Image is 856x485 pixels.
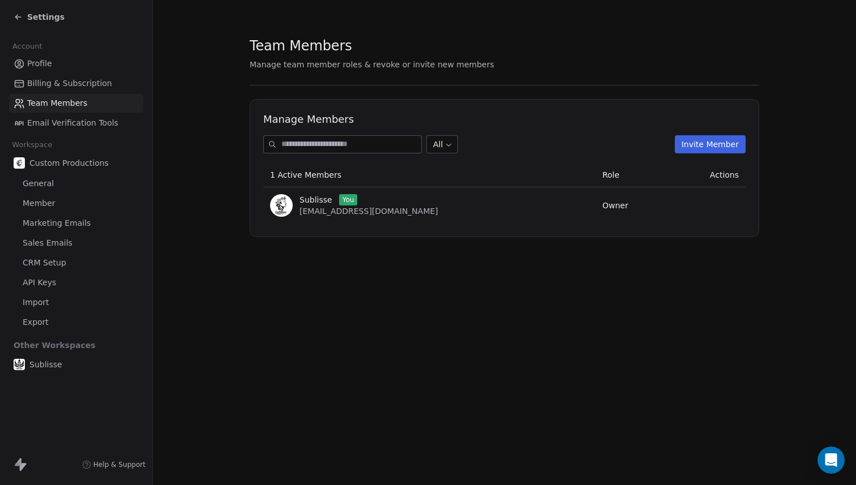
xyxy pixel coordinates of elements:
span: Manage team member roles & revoke or invite new members [250,60,494,69]
span: Email Verification Tools [27,117,118,129]
span: Account [7,38,47,55]
a: Sales Emails [9,234,143,252]
span: Sublisse [29,359,62,370]
span: Sublisse [299,194,332,205]
span: Custom Productions [29,157,109,169]
a: Email Verification Tools [9,114,143,132]
img: brand%201.5.jpg [14,157,25,169]
span: Actions [710,170,739,179]
a: General [9,174,143,193]
span: Member [23,198,55,209]
a: Billing & Subscription [9,74,143,93]
span: Profile [27,58,52,70]
span: Export [23,316,49,328]
a: Profile [9,54,143,73]
span: Workspace [7,136,57,153]
a: Import [9,293,143,312]
a: Settings [14,11,65,23]
a: CRM Setup [9,254,143,272]
a: API Keys [9,273,143,292]
span: API Keys [23,277,56,289]
img: o4bF4gr-HNDjo6W_oho4ab0Zef0eEaF1zFZiDtzQKmE [270,194,293,217]
span: Import [23,297,49,308]
a: Team Members [9,94,143,113]
a: Help & Support [82,460,145,469]
span: 1 Active Members [270,170,341,179]
span: [EMAIL_ADDRESS][DOMAIN_NAME] [299,207,438,216]
span: Sales Emails [23,237,72,249]
span: Owner [602,201,628,210]
span: Billing & Subscription [27,78,112,89]
a: Member [9,194,143,213]
span: Team Members [250,37,352,54]
a: Marketing Emails [9,214,143,233]
button: Invite Member [675,135,746,153]
span: Settings [27,11,65,23]
span: Marketing Emails [23,217,91,229]
a: Export [9,313,143,332]
span: General [23,178,54,190]
h1: Manage Members [263,113,746,126]
span: You [339,194,358,205]
img: sublisse%20mark.jpg [14,359,25,370]
span: Role [602,170,619,179]
div: Open Intercom Messenger [818,447,845,474]
span: Help & Support [93,460,145,469]
span: CRM Setup [23,257,66,269]
span: Team Members [27,97,87,109]
span: Other Workspaces [9,336,100,354]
